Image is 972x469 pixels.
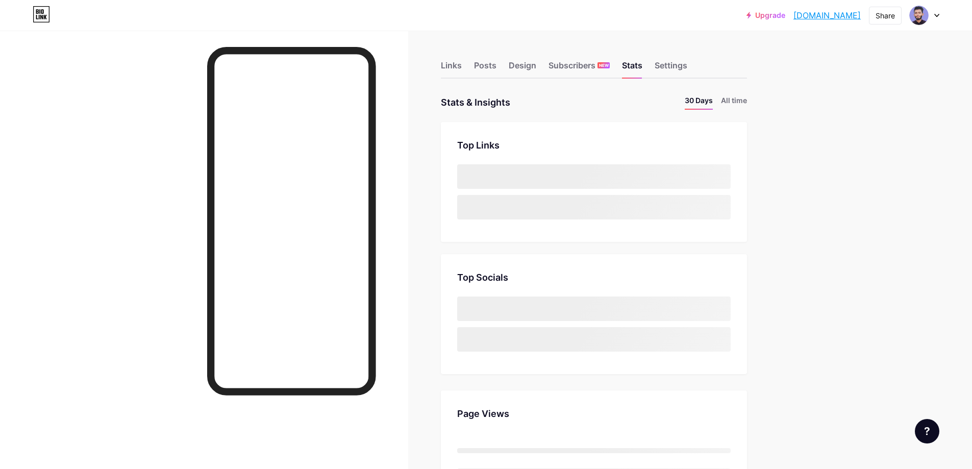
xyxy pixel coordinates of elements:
[599,62,609,68] span: NEW
[549,59,610,78] div: Subscribers
[457,270,731,284] div: Top Socials
[655,59,687,78] div: Settings
[457,407,731,421] div: Page Views
[441,95,510,110] div: Stats & Insights
[685,95,713,110] li: 30 Days
[509,59,536,78] div: Design
[474,59,496,78] div: Posts
[622,59,642,78] div: Stats
[746,11,785,19] a: Upgrade
[457,138,731,152] div: Top Links
[909,6,929,25] img: Ananta Biswas
[876,10,895,21] div: Share
[441,59,462,78] div: Links
[721,95,747,110] li: All time
[793,9,861,21] a: [DOMAIN_NAME]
